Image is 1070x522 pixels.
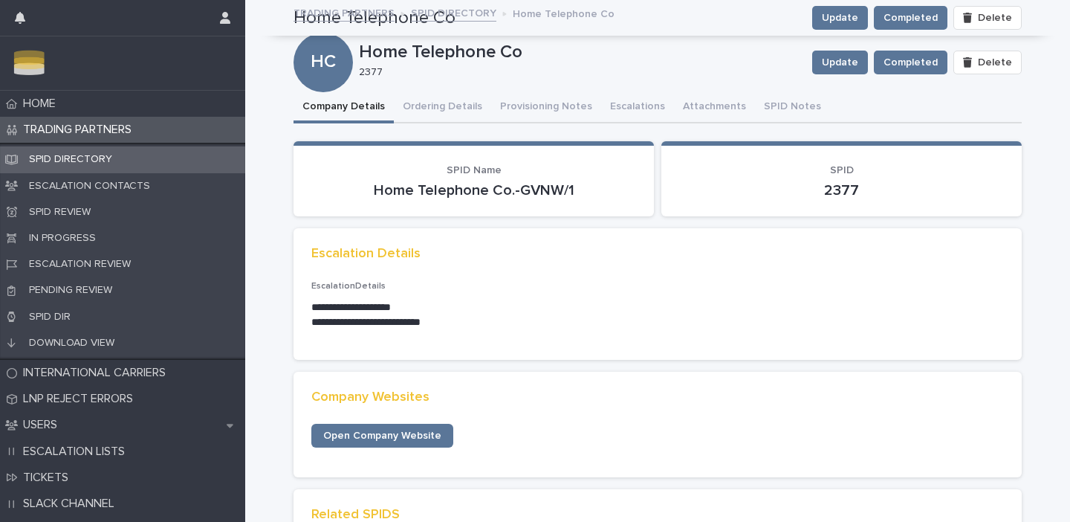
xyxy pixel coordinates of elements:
[883,55,938,70] span: Completed
[822,55,858,70] span: Update
[17,471,80,485] p: TICKETS
[874,51,947,74] button: Completed
[311,424,453,448] a: Open Company Website
[674,92,755,123] button: Attachments
[513,4,615,22] p: Home Telephone Co
[311,282,386,291] span: EscalationDetails
[830,165,854,175] span: SPID
[17,123,143,137] p: TRADING PARTNERS
[679,184,1004,198] p: 2377
[311,390,429,406] h2: Company Websites
[17,366,178,380] p: INTERNATIONAL CARRIERS
[394,92,491,123] button: Ordering Details
[17,392,145,406] p: LNP REJECT ERRORS
[311,246,421,262] h2: Escalation Details
[294,3,395,22] a: TRADING PARTNERS
[601,92,674,123] button: Escalations
[359,45,800,59] p: Home Telephone Co
[17,231,108,245] p: IN PROGRESS
[978,57,1012,68] span: Delete
[323,431,441,441] span: Open Company Website
[17,179,162,193] p: ESCALATION CONTACTS
[17,310,82,324] p: SPID DIR
[755,92,830,123] button: SPID Notes
[17,445,137,459] p: ESCALATION LISTS
[491,92,601,123] button: Provisioning Notes
[812,51,868,74] button: Update
[294,92,394,123] button: Company Details
[17,418,69,432] p: USERS
[17,257,143,271] p: ESCALATION REVIEW
[311,184,636,198] p: Home Telephone Co.-GVNW/1
[17,205,103,219] p: SPID REVIEW
[17,497,126,511] p: SLACK CHANNEL
[17,336,126,350] p: DOWNLOAD VIEW
[17,283,124,297] p: PENDING REVIEW
[12,48,47,78] img: 8jvmU2ehTfO3R9mICSci
[17,152,124,167] p: SPID DIRECTORY
[17,97,68,111] p: HOME
[447,165,502,175] span: SPID Name
[953,51,1022,74] button: Delete
[411,3,496,22] a: SPID DIRECTORY
[359,65,794,80] p: 2377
